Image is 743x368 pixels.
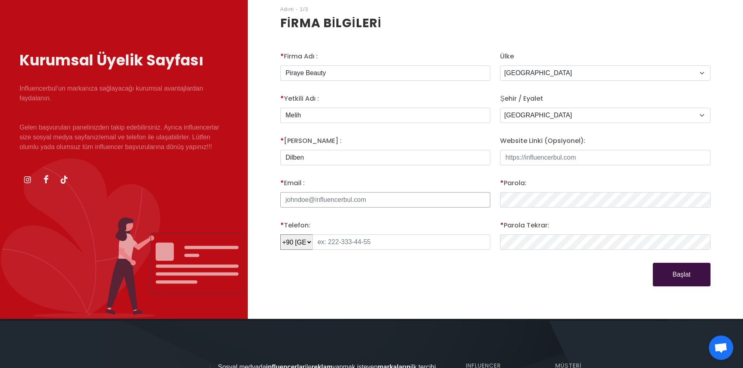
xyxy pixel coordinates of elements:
[280,192,491,208] input: johndoe@influencerbul.com
[280,94,319,104] label: Yetkili Adı :
[500,52,514,61] label: Ülke
[280,6,308,12] span: Adım - 1/3
[19,50,228,71] h1: Kurumsal Üyelik Sayfası
[280,52,318,61] label: Firma Adı :
[500,94,543,104] label: Şehir / Eyalet
[280,136,342,146] label: [PERSON_NAME] :
[653,263,711,286] button: Başlat
[19,84,228,103] p: Influencerbul’un markanıza sağlayacağı kurumsal avantajlardan faydalanın.
[709,336,733,360] a: Open chat
[500,136,585,146] label: Website Linki (Opsiyonel):
[280,221,310,230] label: Telefon:
[312,234,491,250] input: ex: 222-333-44-55
[500,150,711,165] input: https://influencerbul.com
[500,221,549,230] label: Parola Tekrar:
[280,14,711,32] h2: Firma Bilgileri
[500,178,526,188] label: Parola:
[19,123,228,152] p: Gelen başvuruları panelinizden takip edebilirsiniz. Ayrıca influencerlar size sosyal medya sayfan...
[280,178,305,188] label: Email :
